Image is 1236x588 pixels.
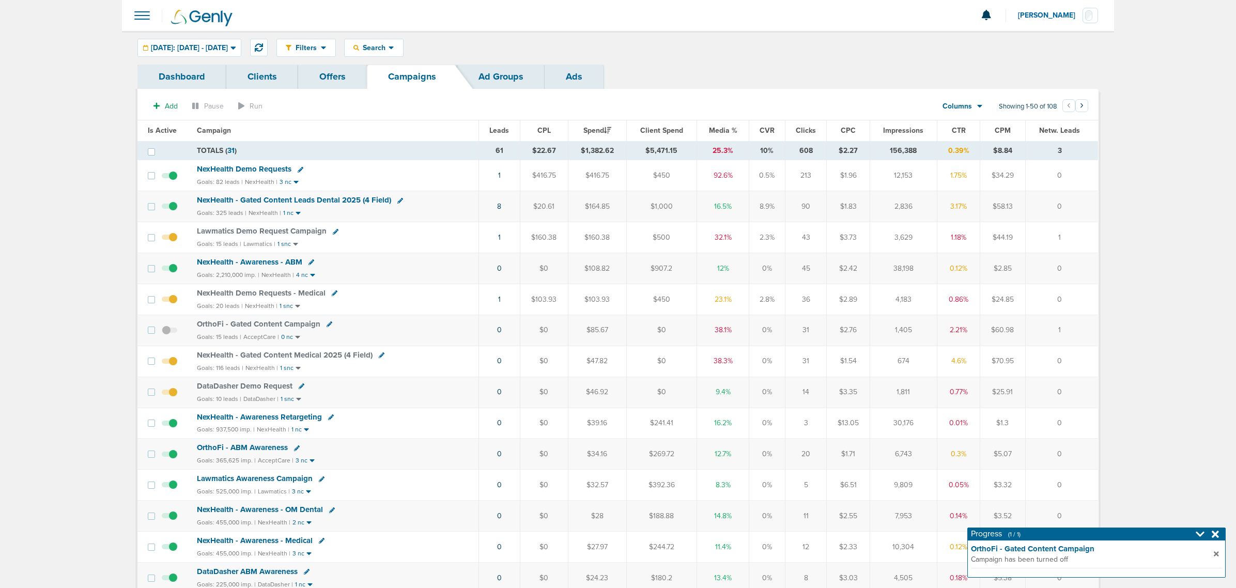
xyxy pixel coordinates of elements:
td: 3 [1025,141,1098,160]
td: $32.57 [568,470,626,501]
td: $1,000 [626,191,697,222]
span: Columns [943,101,972,112]
small: NexHealth | [245,178,277,185]
span: DataDasher Demo Request [197,381,292,391]
td: 1.18% [937,222,980,253]
a: 0 [497,481,502,489]
td: 0.12% [937,253,980,284]
td: $0 [626,315,697,346]
td: $1.3 [980,408,1025,439]
td: $0 [626,377,697,408]
td: 0.5% [749,160,785,191]
td: $44.19 [980,222,1025,253]
img: Genly [171,10,233,26]
small: NexHealth | [258,550,290,557]
td: $39.16 [568,408,626,439]
td: $47.82 [568,346,626,377]
a: 0 [497,574,502,582]
td: $416.75 [520,160,568,191]
td: $5,471.15 [626,141,697,160]
td: 1,811 [870,377,937,408]
a: 1 [498,295,501,304]
span: Client Spend [640,126,683,135]
a: 0 [497,512,502,520]
td: 36 [785,284,827,315]
td: 31 [785,346,827,377]
td: 2.21% [937,315,980,346]
td: 8.3% [697,470,749,501]
td: $0 [520,439,568,470]
span: Spend [583,126,611,135]
small: Goals: 15 leads | [197,240,241,248]
td: 38.3% [697,346,749,377]
td: 0 [1025,439,1098,470]
td: $0 [520,253,568,284]
a: 8 [497,202,501,211]
small: 3 nc [296,457,307,465]
a: Offers [298,65,367,89]
small: 0 nc [281,333,293,341]
td: 10% [749,141,785,160]
span: Netw. Leads [1039,126,1080,135]
span: CTR [952,126,966,135]
td: 5 [785,470,827,501]
td: $1.83 [827,191,870,222]
td: $3.52 [980,501,1025,532]
td: 12,153 [870,160,937,191]
small: NexHealth | [258,519,290,526]
span: NexHealth - Awareness Retargeting [197,412,322,422]
td: 7,953 [870,501,937,532]
td: 0 [1025,160,1098,191]
td: 20 [785,439,827,470]
td: 0% [749,377,785,408]
span: DataDasher ABM Awareness [197,567,298,576]
span: Lawmatics Demo Request Campaign [197,226,327,236]
td: 0 [1025,470,1098,501]
td: 0.86% [937,284,980,315]
small: NexHealth | [249,209,281,216]
td: $34.16 [568,439,626,470]
span: CPC [841,126,856,135]
small: NexHealth | [245,302,277,310]
small: 3 nc [280,178,291,186]
td: 2.8% [749,284,785,315]
td: $108.82 [568,253,626,284]
td: 3.17% [937,191,980,222]
small: 1 nc [283,209,293,217]
td: $907.2 [626,253,697,284]
small: NexHealth | [257,426,289,433]
td: $2.33 [827,532,870,563]
td: 0% [749,315,785,346]
small: 1 snc [280,364,293,372]
small: 3 nc [292,550,304,558]
a: 1 [498,171,501,180]
td: $0 [520,315,568,346]
a: 0 [497,326,502,334]
td: 38,198 [870,253,937,284]
td: $500 [626,222,697,253]
small: Goals: 455,000 imp. | [197,519,256,527]
td: 0 [1025,377,1098,408]
small: DataDasher | [258,581,293,588]
a: Ads [545,65,604,89]
td: 156,388 [870,141,937,160]
td: $3.73 [827,222,870,253]
td: $3.35 [827,377,870,408]
td: 674 [870,346,937,377]
td: $60.98 [980,315,1025,346]
span: CPL [537,126,551,135]
td: 38.1% [697,315,749,346]
button: Go to next page [1075,99,1088,112]
td: 0 [1025,284,1098,315]
small: Lawmatics | [243,240,275,247]
span: Is Active [148,126,177,135]
td: 0% [749,253,785,284]
span: NexHealth - Awareness - OM Dental [197,505,323,514]
span: Campaign [197,126,231,135]
small: Goals: 10 leads | [197,395,241,403]
small: 2 nc [292,519,304,527]
small: 4 nc [296,271,308,279]
td: $160.38 [568,222,626,253]
td: $2.76 [827,315,870,346]
a: 0 [497,543,502,551]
